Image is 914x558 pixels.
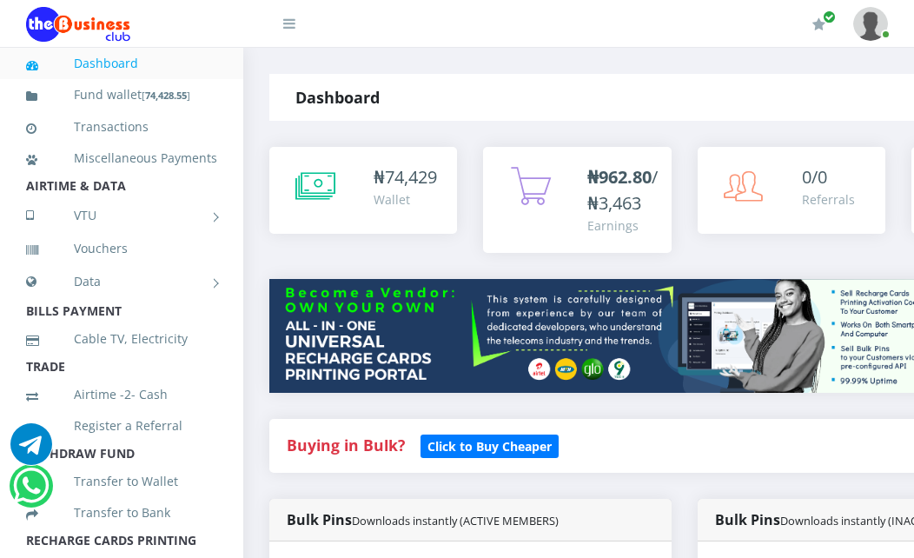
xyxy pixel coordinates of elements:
b: ₦962.80 [587,165,652,189]
a: 0/0 Referrals [698,147,885,234]
a: Transactions [26,107,217,147]
a: Click to Buy Cheaper [421,435,559,455]
i: Renew/Upgrade Subscription [812,17,825,31]
div: Referrals [802,190,855,209]
a: ₦74,429 Wallet [269,147,457,234]
img: Logo [26,7,130,42]
a: Airtime -2- Cash [26,375,217,415]
a: VTU [26,194,217,237]
span: /₦3,463 [587,165,658,215]
a: Chat for support [13,478,49,507]
div: Earnings [587,216,658,235]
strong: Dashboard [295,87,380,108]
strong: Bulk Pins [287,510,559,529]
a: Transfer to Wallet [26,462,217,502]
strong: Buying in Bulk? [287,435,405,455]
div: Wallet [374,190,437,209]
a: Miscellaneous Payments [26,138,217,178]
a: Dashboard [26,43,217,83]
div: ₦ [374,164,437,190]
a: Chat for support [10,436,52,465]
a: Register a Referral [26,406,217,446]
img: User [853,7,888,41]
a: ₦962.80/₦3,463 Earnings [483,147,671,253]
a: Fund wallet[74,428.55] [26,75,217,116]
span: 74,429 [385,165,437,189]
a: Data [26,260,217,303]
small: [ ] [142,89,190,102]
a: Transfer to Bank [26,493,217,533]
a: Cable TV, Electricity [26,319,217,359]
b: Click to Buy Cheaper [427,438,552,455]
span: Renew/Upgrade Subscription [823,10,836,23]
small: Downloads instantly (ACTIVE MEMBERS) [352,513,559,528]
b: 74,428.55 [145,89,187,102]
span: 0/0 [802,165,827,189]
a: Vouchers [26,229,217,269]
